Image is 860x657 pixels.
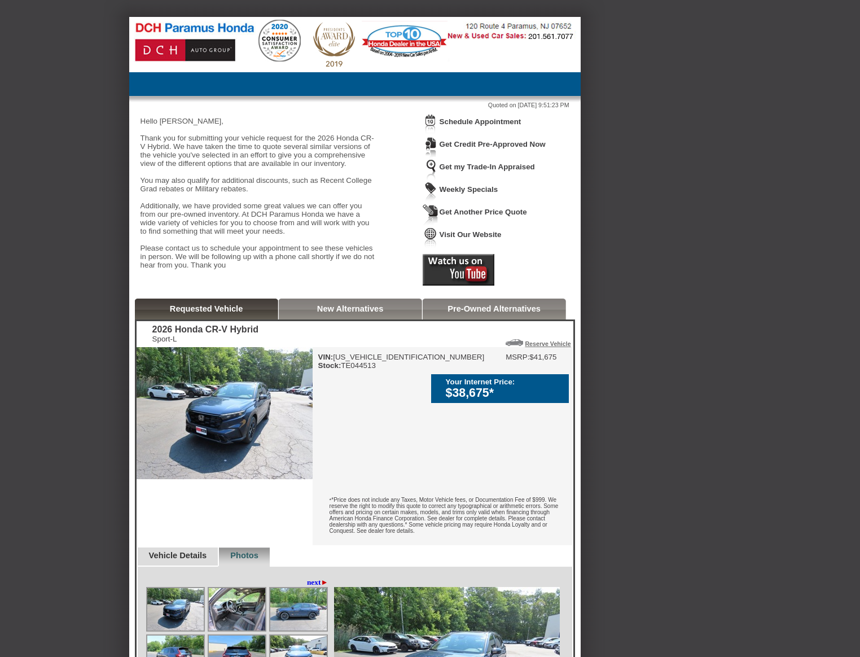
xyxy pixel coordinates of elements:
img: 2026 Honda CR-V Hybrid [137,347,313,479]
a: Visit Our Website [440,230,502,239]
img: Icon_VisitWebsite.png [423,227,438,248]
img: Image.aspx [147,588,204,630]
a: New Alternatives [317,304,384,313]
img: Icon_WeeklySpecials.png [423,182,438,203]
td: $41,675 [529,353,556,361]
a: Get Another Price Quote [440,208,527,216]
a: Reserve Vehicle [525,340,571,347]
img: Icon_TradeInAppraisal.png [423,159,438,180]
img: Icon_ReserveVehicleCar.png [506,339,523,346]
a: Pre-Owned Alternatives [447,304,541,313]
a: Vehicle Details [149,551,207,560]
div: Quoted on [DATE] 9:51:23 PM [141,102,569,108]
b: Stock: [318,361,341,370]
b: VIN: [318,353,334,361]
img: Icon_GetQuote.png [423,204,438,225]
img: Image.aspx [209,588,265,630]
div: Hello [PERSON_NAME], Thank you for submitting your vehicle request for the 2026 Honda CR-V Hybrid... [141,108,378,278]
a: Weekly Specials [440,185,498,194]
img: Image.aspx [270,588,327,630]
a: Get my Trade-In Appraised [440,163,535,171]
a: Schedule Appointment [440,117,521,126]
span: ► [321,578,328,586]
img: Icon_ScheduleAppointment.png [423,114,438,135]
div: Sport-L [152,335,258,343]
a: next► [307,578,328,587]
div: 2026 Honda CR-V Hybrid [152,325,258,335]
div: [US_VEHICLE_IDENTIFICATION_NUMBER] TE044513 [318,353,485,370]
div: $38,675* [446,386,563,400]
font: *Price does not include any Taxes, Motor Vehicle fees, or Documentation Fee of $999. We reserve t... [330,497,559,534]
a: Requested Vehicle [170,304,243,313]
td: MSRP: [506,353,529,361]
a: Photos [230,551,258,560]
a: Get Credit Pre-Approved Now [440,140,546,148]
img: Icon_CreditApproval.png [423,137,438,157]
div: Your Internet Price: [446,378,563,386]
img: Icon_Youtube2.png [423,254,494,286]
